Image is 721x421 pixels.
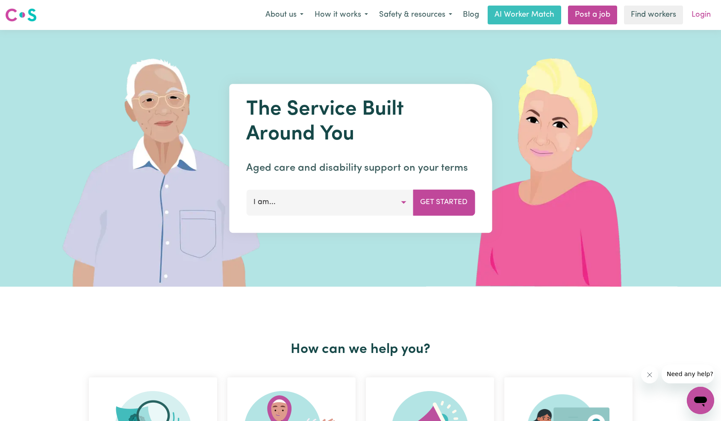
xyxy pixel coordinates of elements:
a: Login [686,6,716,24]
a: Blog [458,6,484,24]
iframe: Button to launch messaging window [687,387,714,414]
button: Safety & resources [374,6,458,24]
iframe: Message from company [662,365,714,383]
a: Find workers [624,6,683,24]
p: Aged care and disability support on your terms [246,160,475,176]
button: I am... [246,190,413,215]
iframe: Close message [641,366,658,383]
img: Careseekers logo [5,7,37,23]
a: Post a job [568,6,617,24]
button: Get Started [413,190,475,215]
a: Careseekers logo [5,5,37,25]
h1: The Service Built Around You [246,98,475,147]
button: About us [260,6,309,24]
h2: How can we help you? [84,341,638,358]
button: How it works [309,6,374,24]
a: AI Worker Match [488,6,561,24]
